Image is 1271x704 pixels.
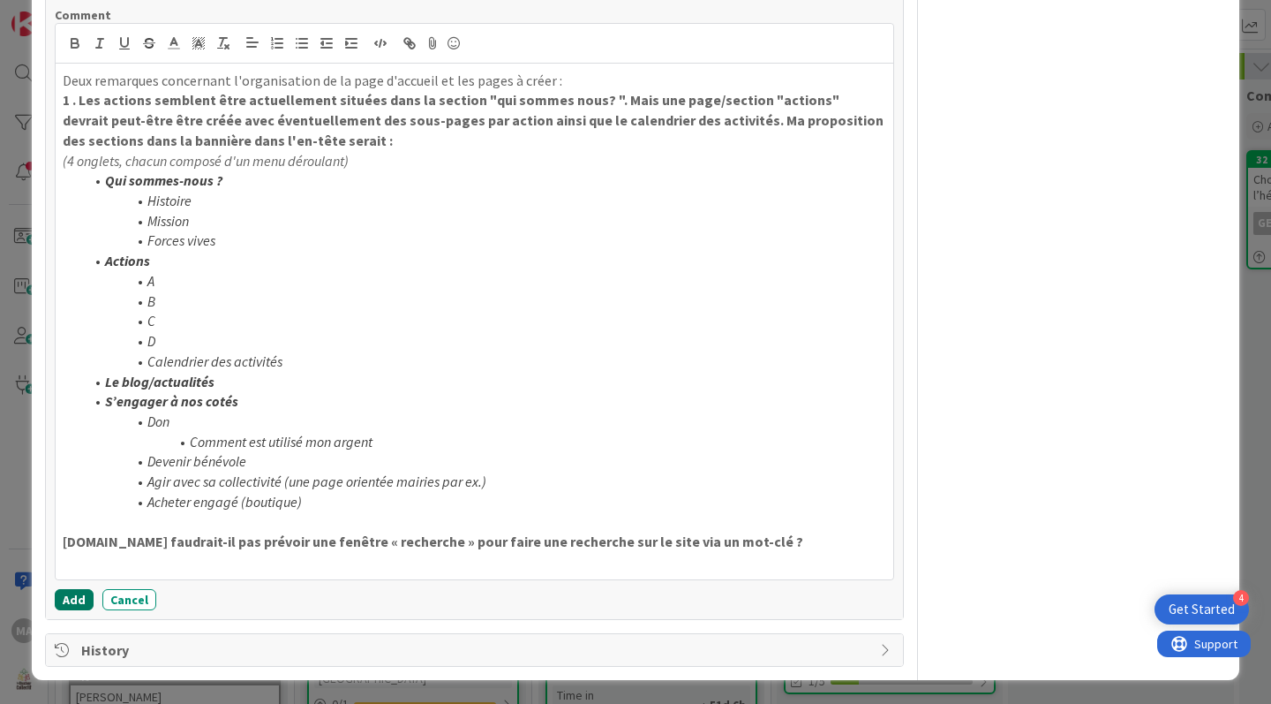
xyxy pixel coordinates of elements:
[147,332,155,350] em: D
[105,171,222,189] em: Qui sommes-nous ?
[147,473,486,490] em: Agir avec sa collectivité (une page orientée mairies par ex.)
[55,7,111,23] span: Comment
[63,533,803,550] strong: [DOMAIN_NAME] faudrait-il pas prévoir une fenêtre « recherche » pour faire une recherche sur le s...
[147,292,155,310] em: B
[102,589,156,610] button: Cancel
[37,3,80,24] span: Support
[147,352,282,370] em: Calendrier des activités
[190,433,372,450] em: Comment est utilisé mon argent
[147,452,246,470] em: Devenir bénévole
[105,252,150,269] em: Actions
[105,373,214,390] em: Le blog/actualités
[147,272,154,290] em: A
[147,493,302,511] em: Acheter engagé (boutique)
[147,413,169,430] em: Don
[147,231,215,249] em: Forces vives
[81,640,871,661] span: History
[105,392,238,410] em: S’engager à nos cotés
[63,152,349,170] em: (4 onglets, chacun composé d'un menu déroulant)
[147,212,189,230] em: Mission
[1169,601,1235,618] div: Get Started
[147,192,192,209] em: Histoire
[1154,594,1249,625] div: Open Get Started checklist, remaining modules: 4
[147,312,155,329] em: C
[63,91,886,148] strong: 1 . Les actions semblent être actuellement situées dans la section "qui sommes nous? ". Mais une ...
[63,71,886,91] p: Deux remarques concernant l'organisation de la page d'accueil et les pages à créer :
[55,589,94,610] button: Add
[1233,590,1249,606] div: 4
